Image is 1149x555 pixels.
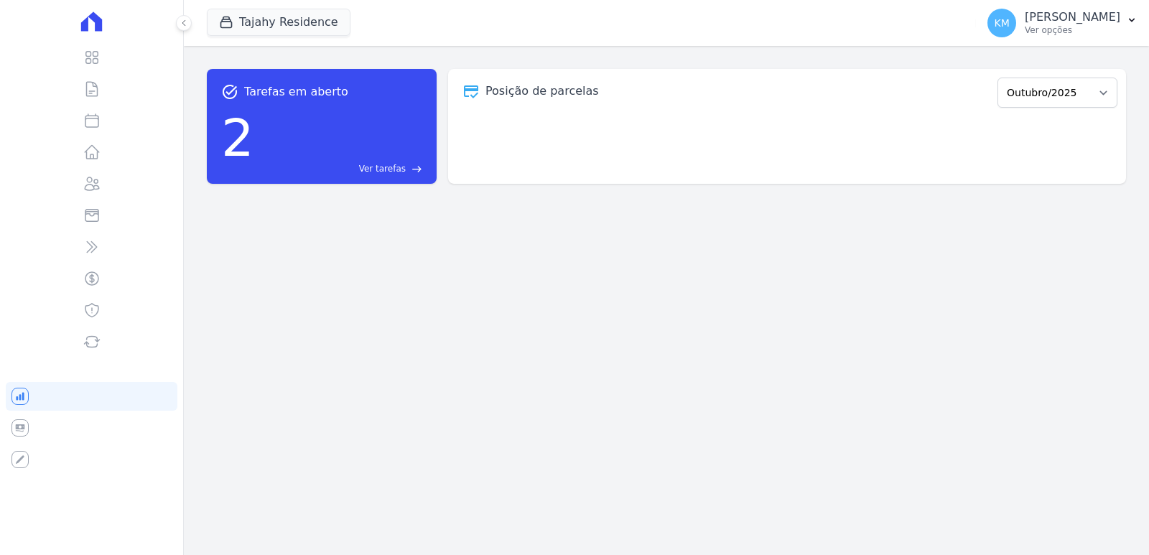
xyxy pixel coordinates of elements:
span: task_alt [221,83,238,101]
span: Ver tarefas [359,162,406,175]
span: Tarefas em aberto [244,83,348,101]
span: east [411,164,422,174]
a: Ver tarefas east [260,162,422,175]
span: KM [994,18,1009,28]
p: [PERSON_NAME] [1025,10,1120,24]
div: Posição de parcelas [485,83,599,100]
div: 2 [221,101,254,175]
button: KM [PERSON_NAME] Ver opções [976,3,1149,43]
button: Tajahy Residence [207,9,350,36]
p: Ver opções [1025,24,1120,36]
